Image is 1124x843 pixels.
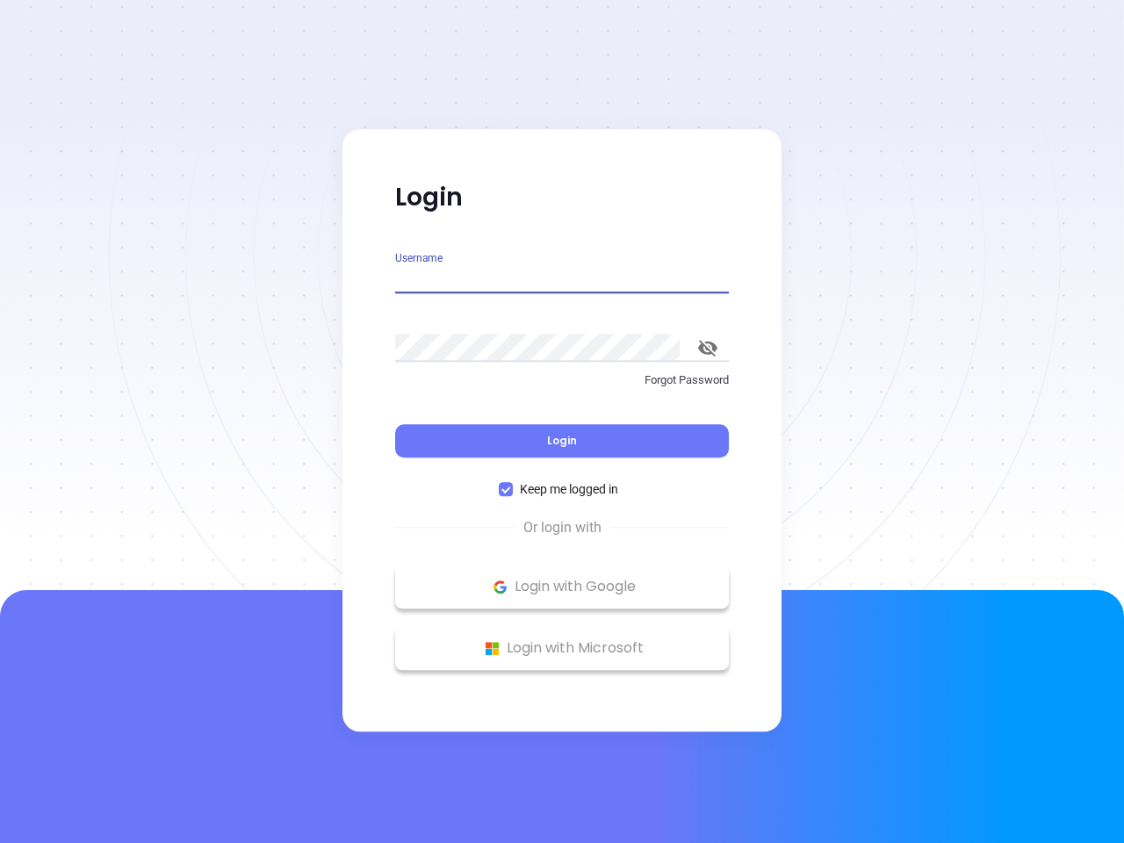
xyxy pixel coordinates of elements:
[395,371,729,389] p: Forgot Password
[395,182,729,213] p: Login
[395,626,729,670] button: Microsoft Logo Login with Microsoft
[489,576,511,598] img: Google Logo
[404,635,720,661] p: Login with Microsoft
[395,565,729,609] button: Google Logo Login with Google
[515,517,610,538] span: Or login with
[395,424,729,458] button: Login
[513,479,625,499] span: Keep me logged in
[395,371,729,403] a: Forgot Password
[687,327,729,369] button: toggle password visibility
[481,638,503,659] img: Microsoft Logo
[404,573,720,600] p: Login with Google
[547,433,577,448] span: Login
[395,253,443,263] label: Username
